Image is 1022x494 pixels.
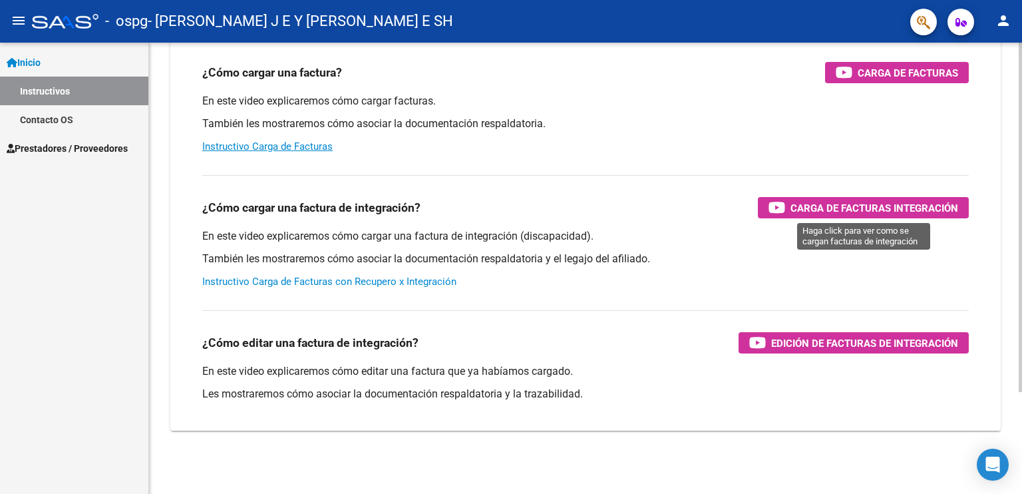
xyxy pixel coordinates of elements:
[148,7,453,36] span: - [PERSON_NAME] J E Y [PERSON_NAME] E SH
[202,252,969,266] p: También les mostraremos cómo asociar la documentación respaldatoria y el legajo del afiliado.
[11,13,27,29] mat-icon: menu
[202,140,333,152] a: Instructivo Carga de Facturas
[202,63,342,82] h3: ¿Cómo cargar una factura?
[202,198,421,217] h3: ¿Cómo cargar una factura de integración?
[202,387,969,401] p: Les mostraremos cómo asociar la documentación respaldatoria y la trazabilidad.
[758,197,969,218] button: Carga de Facturas Integración
[202,364,969,379] p: En este video explicaremos cómo editar una factura que ya habíamos cargado.
[202,276,456,288] a: Instructivo Carga de Facturas con Recupero x Integración
[858,65,958,81] span: Carga de Facturas
[7,141,128,156] span: Prestadores / Proveedores
[977,449,1009,481] div: Open Intercom Messenger
[7,55,41,70] span: Inicio
[202,334,419,352] h3: ¿Cómo editar una factura de integración?
[105,7,148,36] span: - ospg
[771,335,958,352] span: Edición de Facturas de integración
[202,229,969,244] p: En este video explicaremos cómo cargar una factura de integración (discapacidad).
[790,200,958,216] span: Carga de Facturas Integración
[202,117,969,131] p: También les mostraremos cómo asociar la documentación respaldatoria.
[825,62,969,83] button: Carga de Facturas
[202,94,969,109] p: En este video explicaremos cómo cargar facturas.
[739,332,969,354] button: Edición de Facturas de integración
[995,13,1011,29] mat-icon: person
